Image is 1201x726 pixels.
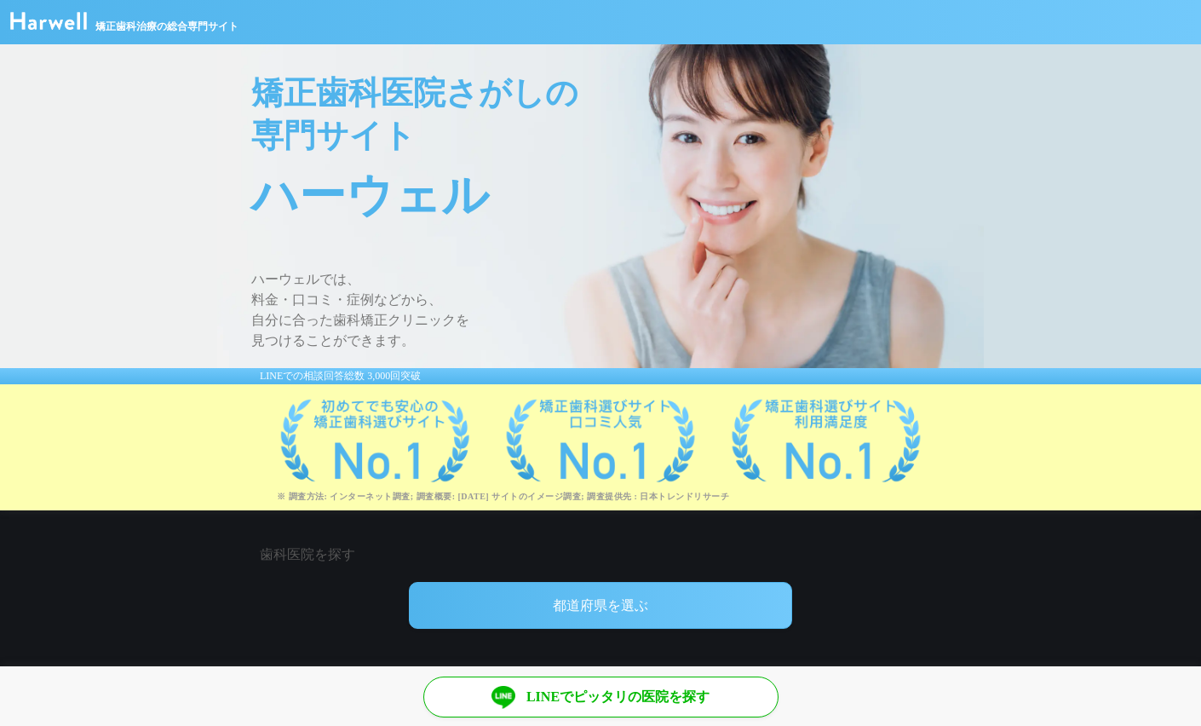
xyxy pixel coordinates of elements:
div: 都道府県を選ぶ [409,582,792,629]
a: LINEでピッタリの医院を探す [423,677,779,717]
span: 料金・口コミ・症例などから、 [251,290,984,310]
span: 見つけることができます。 [251,331,984,351]
div: LINEでの相談回答総数 3,000回突破 [217,368,984,384]
span: ハーウェル [251,157,984,235]
img: ハーウェル [10,12,87,30]
span: 自分に合った歯科矯正クリニックを [251,310,984,331]
span: 専門サイト [251,114,984,157]
h2: 歯科医院を探す [260,544,941,565]
a: ハーウェル [10,18,87,32]
p: ※ 調査方法: インターネット調査; 調査概要: [DATE] サイトのイメージ調査; 調査提供先 : 日本トレンドリサーチ [277,491,984,502]
span: 矯正歯科治療の総合専門サイト [95,19,238,34]
span: ハーウェルでは、 [251,269,984,290]
span: 矯正歯科医院さがしの [251,72,984,114]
